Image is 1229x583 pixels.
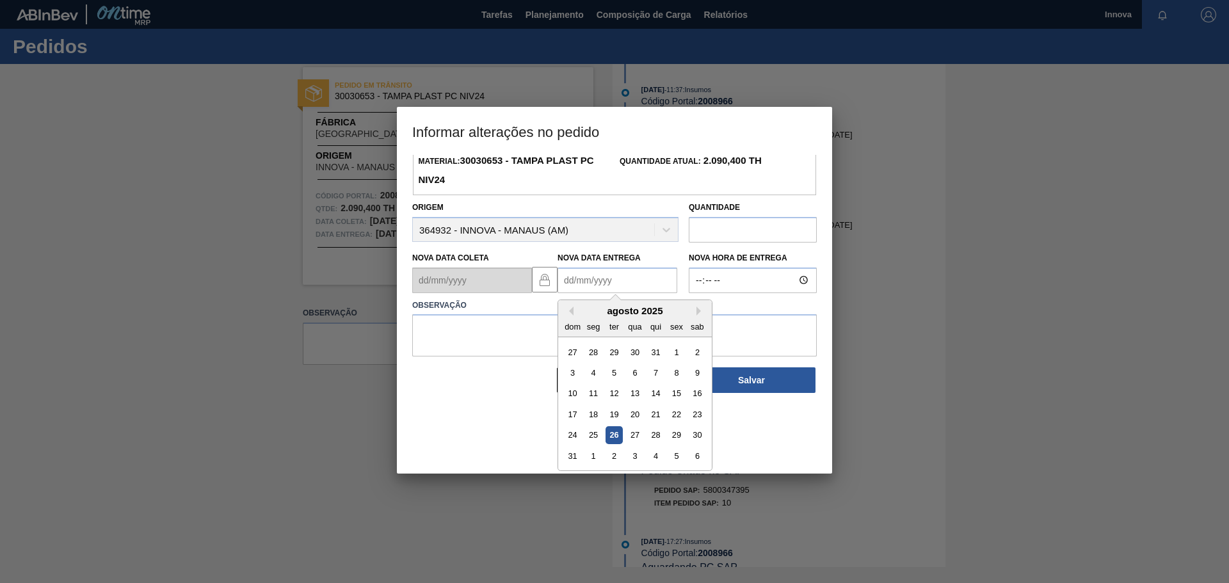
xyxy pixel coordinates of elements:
div: Choose segunda-feira, 1 de setembro de 2025 [585,447,602,465]
div: Choose terça-feira, 5 de agosto de 2025 [606,364,623,381]
strong: 2.090,400 TH [701,155,762,166]
div: Choose segunda-feira, 28 de julho de 2025 [585,343,602,360]
img: locked [537,272,552,287]
h3: Informar alterações no pedido [397,107,832,156]
label: Quantidade [689,203,740,212]
div: Choose domingo, 10 de agosto de 2025 [564,385,581,402]
label: Observação [412,296,817,315]
div: Choose quarta-feira, 13 de agosto de 2025 [626,385,643,402]
button: locked [532,267,558,292]
div: Choose quinta-feira, 21 de agosto de 2025 [647,406,664,423]
div: Choose segunda-feira, 18 de agosto de 2025 [585,406,602,423]
div: Choose domingo, 3 de agosto de 2025 [564,364,581,381]
label: Nova Data Coleta [412,253,489,262]
div: Choose quarta-feira, 20 de agosto de 2025 [626,406,643,423]
div: sab [689,317,706,335]
div: Choose sábado, 30 de agosto de 2025 [689,426,706,443]
div: Choose terça-feira, 19 de agosto de 2025 [606,406,623,423]
div: Choose quinta-feira, 14 de agosto de 2025 [647,385,664,402]
div: qua [626,317,643,335]
span: Material: [418,157,593,185]
div: Choose segunda-feira, 25 de agosto de 2025 [585,426,602,443]
div: seg [585,317,602,335]
div: Choose sexta-feira, 5 de setembro de 2025 [668,447,685,465]
div: Choose segunda-feira, 11 de agosto de 2025 [585,385,602,402]
div: Choose quarta-feira, 27 de agosto de 2025 [626,426,643,443]
label: Origem [412,203,444,212]
div: Choose sexta-feira, 29 de agosto de 2025 [668,426,685,443]
button: Next Month [696,307,705,315]
div: Choose quarta-feira, 30 de julho de 2025 [626,343,643,360]
div: Choose quinta-feira, 28 de agosto de 2025 [647,426,664,443]
button: Previous Month [565,307,574,315]
div: Choose quinta-feira, 31 de julho de 2025 [647,343,664,360]
div: Choose sábado, 16 de agosto de 2025 [689,385,706,402]
button: Salvar [687,367,815,393]
input: dd/mm/yyyy [412,268,532,293]
div: Choose domingo, 27 de julho de 2025 [564,343,581,360]
div: ter [606,317,623,335]
div: Choose domingo, 17 de agosto de 2025 [564,406,581,423]
div: Choose domingo, 31 de agosto de 2025 [564,447,581,465]
div: Choose quarta-feira, 6 de agosto de 2025 [626,364,643,381]
div: Choose sexta-feira, 15 de agosto de 2025 [668,385,685,402]
div: Choose segunda-feira, 4 de agosto de 2025 [585,364,602,381]
div: Choose sábado, 6 de setembro de 2025 [689,447,706,465]
div: Choose sexta-feira, 22 de agosto de 2025 [668,406,685,423]
label: Nova Hora de Entrega [689,249,817,268]
div: agosto 2025 [558,305,712,316]
div: sex [668,317,685,335]
div: dom [564,317,581,335]
div: Choose quarta-feira, 3 de setembro de 2025 [626,447,643,465]
div: Choose domingo, 24 de agosto de 2025 [564,426,581,443]
label: Nova Data Entrega [558,253,641,262]
div: Choose sexta-feira, 1 de agosto de 2025 [668,343,685,360]
div: Choose terça-feira, 29 de julho de 2025 [606,343,623,360]
div: Choose quinta-feira, 4 de setembro de 2025 [647,447,664,465]
strong: 30030653 - TAMPA PLAST PC NIV24 [418,155,593,185]
div: qui [647,317,664,335]
div: Choose sábado, 2 de agosto de 2025 [689,343,706,360]
div: Choose terça-feira, 2 de setembro de 2025 [606,447,623,465]
input: dd/mm/yyyy [558,268,677,293]
div: Choose sábado, 23 de agosto de 2025 [689,406,706,423]
div: Choose sexta-feira, 8 de agosto de 2025 [668,364,685,381]
div: Choose terça-feira, 26 de agosto de 2025 [606,426,623,443]
div: Choose terça-feira, 12 de agosto de 2025 [606,385,623,402]
div: Choose sábado, 9 de agosto de 2025 [689,364,706,381]
button: Fechar [557,367,685,393]
div: Choose quinta-feira, 7 de agosto de 2025 [647,364,664,381]
div: month 2025-08 [562,341,707,466]
span: Quantidade Atual: [620,157,762,166]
